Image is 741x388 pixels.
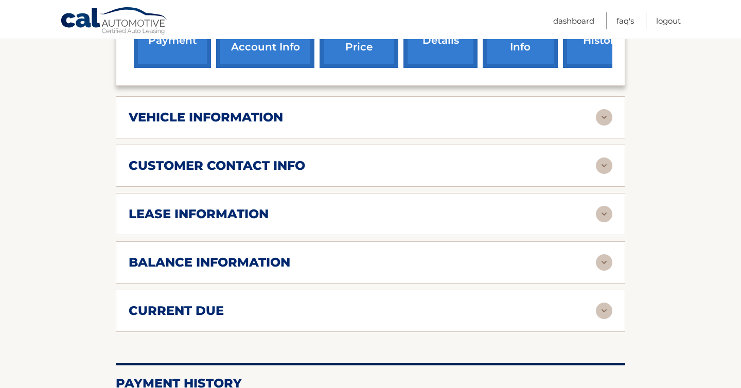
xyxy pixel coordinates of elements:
[596,157,612,174] img: accordion-rest.svg
[596,254,612,271] img: accordion-rest.svg
[129,303,224,319] h2: current due
[656,12,681,29] a: Logout
[596,109,612,126] img: accordion-rest.svg
[616,12,634,29] a: FAQ's
[129,206,269,222] h2: lease information
[60,7,168,37] a: Cal Automotive
[553,12,594,29] a: Dashboard
[596,206,612,222] img: accordion-rest.svg
[129,158,305,173] h2: customer contact info
[596,303,612,319] img: accordion-rest.svg
[129,110,283,125] h2: vehicle information
[129,255,290,270] h2: balance information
